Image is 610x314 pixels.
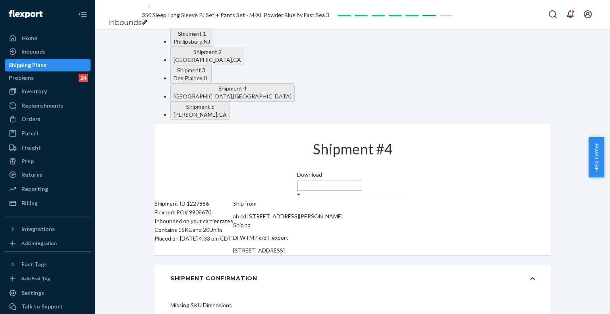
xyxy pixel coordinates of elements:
div: Shipment Confirmation [170,274,257,282]
div: [GEOGRAPHIC_DATA] , [GEOGRAPHIC_DATA] [174,92,291,100]
div: Orders [21,115,41,123]
p: Ship from [233,199,343,208]
button: Shipment 5[PERSON_NAME],GA [170,102,230,120]
div: Inbounded on your carrier rates [154,217,233,225]
div: Reporting [21,185,48,193]
div: Home [21,34,37,42]
span: 350 Sleep Long Sleeve PJ Set + Pants Set - M-XL Powder Blue by Fast Sea 3 [142,12,329,18]
a: Replenishments [5,99,91,112]
div: Freight [21,144,41,152]
div: Integrations [21,225,55,233]
div: Des Plaines , IL [174,74,208,82]
div: Inbounds [21,48,46,56]
span: Shipment 4 [218,85,247,92]
button: Integrations [5,223,91,235]
span: ab cd [STREET_ADDRESS][PERSON_NAME] [233,213,343,220]
div: 24 [79,74,88,82]
a: Shipping Plans [5,59,91,71]
a: Reporting [5,183,91,195]
div: Phillipsburg , NJ [174,38,210,46]
img: Flexport logo [9,10,42,18]
a: Inbounds [5,45,91,58]
div: Talk to Support [21,302,63,310]
a: Billing [5,197,91,210]
div: Billing [21,199,38,207]
div: Shipping Plans [9,61,46,69]
div: Replenishments [21,102,64,110]
div: Returns [21,171,42,179]
div: Shipment ID 1227886 [154,199,233,208]
button: Shipment 4[GEOGRAPHIC_DATA],[GEOGRAPHIC_DATA] [170,83,295,102]
div: [GEOGRAPHIC_DATA] , CA [174,56,241,64]
span: Shipment 2 [193,48,222,55]
a: Parcel [5,127,91,140]
div: Add Fast Tag [21,275,50,282]
div: Add Integration [21,240,57,247]
h1: Shipment #4 [313,141,393,157]
div: Problems [9,74,34,82]
button: Close Navigation [75,6,91,22]
span: Shipment 5 [186,103,214,110]
a: Inbounds [108,18,142,27]
button: Open account menu [580,6,596,22]
a: Add Fast Tag [5,274,91,283]
p: DFWTMP c/o Flexport [233,233,343,242]
div: [PERSON_NAME] , GA [174,111,227,119]
button: Help Center [589,137,604,177]
div: Flexport PO# 9908670 [154,208,233,217]
p: Missing SKU Dimensions [170,301,535,309]
div: Fast Tags [21,260,47,268]
button: Shipment 3Des Plaines,IL [170,65,212,83]
a: Freight [5,141,91,154]
button: Shipment 1Phillipsburg,NJ [170,29,213,47]
a: Talk to Support [5,300,91,313]
a: Settings [5,287,91,299]
p: Ship to [233,221,343,229]
label: Download [297,171,322,179]
button: Open notifications [562,6,578,22]
div: Parcel [21,129,38,137]
a: Prep [5,155,91,168]
a: Problems24 [5,71,91,84]
div: Placed on [DATE] 4:33 pm CDT [154,234,233,243]
span: Shipment 3 [177,67,205,73]
div: Prep [21,157,34,165]
a: Orders [5,113,91,125]
button: Fast Tags [5,258,91,271]
button: Shipment 2[GEOGRAPHIC_DATA],CA [170,47,244,65]
button: Open Search Box [545,6,561,22]
a: Returns [5,168,91,181]
a: Add Integration [5,239,91,248]
a: Home [5,32,91,44]
span: [STREET_ADDRESS] [233,247,285,254]
a: Inventory [5,85,91,98]
div: Settings [21,289,44,297]
div: Inventory [21,87,47,95]
div: Contains 1 SKU and 20 Units [154,225,233,234]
